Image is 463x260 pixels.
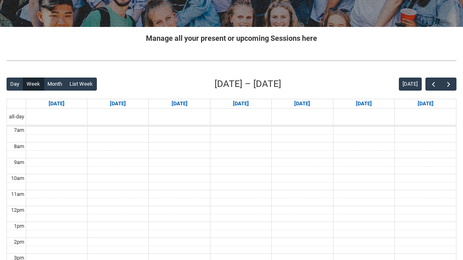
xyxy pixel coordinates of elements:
div: 1pm [12,222,26,230]
h2: Manage all your present or upcoming Sessions here [7,33,456,44]
a: Go to August 24, 2025 [47,99,66,108]
div: 9am [12,159,26,166]
button: Next Week [441,78,456,91]
div: 12pm [9,207,26,214]
button: Previous Week [425,78,441,91]
span: all-day [7,113,26,120]
a: Go to August 29, 2025 [354,99,374,108]
button: Week [23,78,44,91]
img: REDU_GREY_LINE [7,57,456,64]
a: Go to August 30, 2025 [416,99,435,108]
div: 8am [12,143,26,150]
h2: [DATE] – [DATE] [215,78,281,90]
div: 2pm [12,238,26,246]
button: [DATE] [399,78,422,91]
button: List Week [66,78,97,91]
div: 10am [9,175,26,182]
a: Go to August 27, 2025 [231,99,251,108]
button: Month [44,78,66,91]
div: 7am [12,127,26,134]
button: Day [7,78,23,91]
a: Go to August 26, 2025 [170,99,189,108]
a: Go to August 28, 2025 [293,99,312,108]
div: 11am [9,191,26,198]
a: Go to August 25, 2025 [108,99,127,108]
